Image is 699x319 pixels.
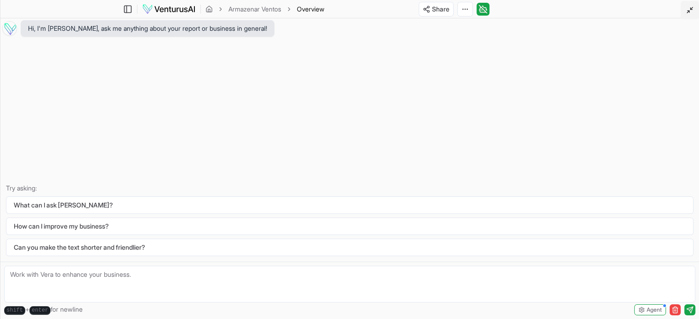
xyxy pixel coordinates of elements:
p: Try asking: [6,184,693,193]
img: Vera [2,21,17,36]
button: Can you make the text shorter and friendlier? [6,239,693,256]
nav: breadcrumb [205,5,324,14]
kbd: shift [4,306,25,315]
button: What can I ask [PERSON_NAME]? [6,196,693,214]
kbd: enter [29,306,51,315]
button: Agent [634,304,666,315]
a: Armazenar Ventos [228,5,281,14]
span: + for newline [4,305,83,315]
span: Hi, I'm [PERSON_NAME], ask me anything about your report or business in general! [28,24,267,33]
span: Agent [647,306,662,313]
span: Share [432,5,449,14]
button: Share [419,2,454,17]
span: Overview [297,5,324,14]
img: logo [142,4,196,15]
button: How can I improve my business? [6,218,693,235]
